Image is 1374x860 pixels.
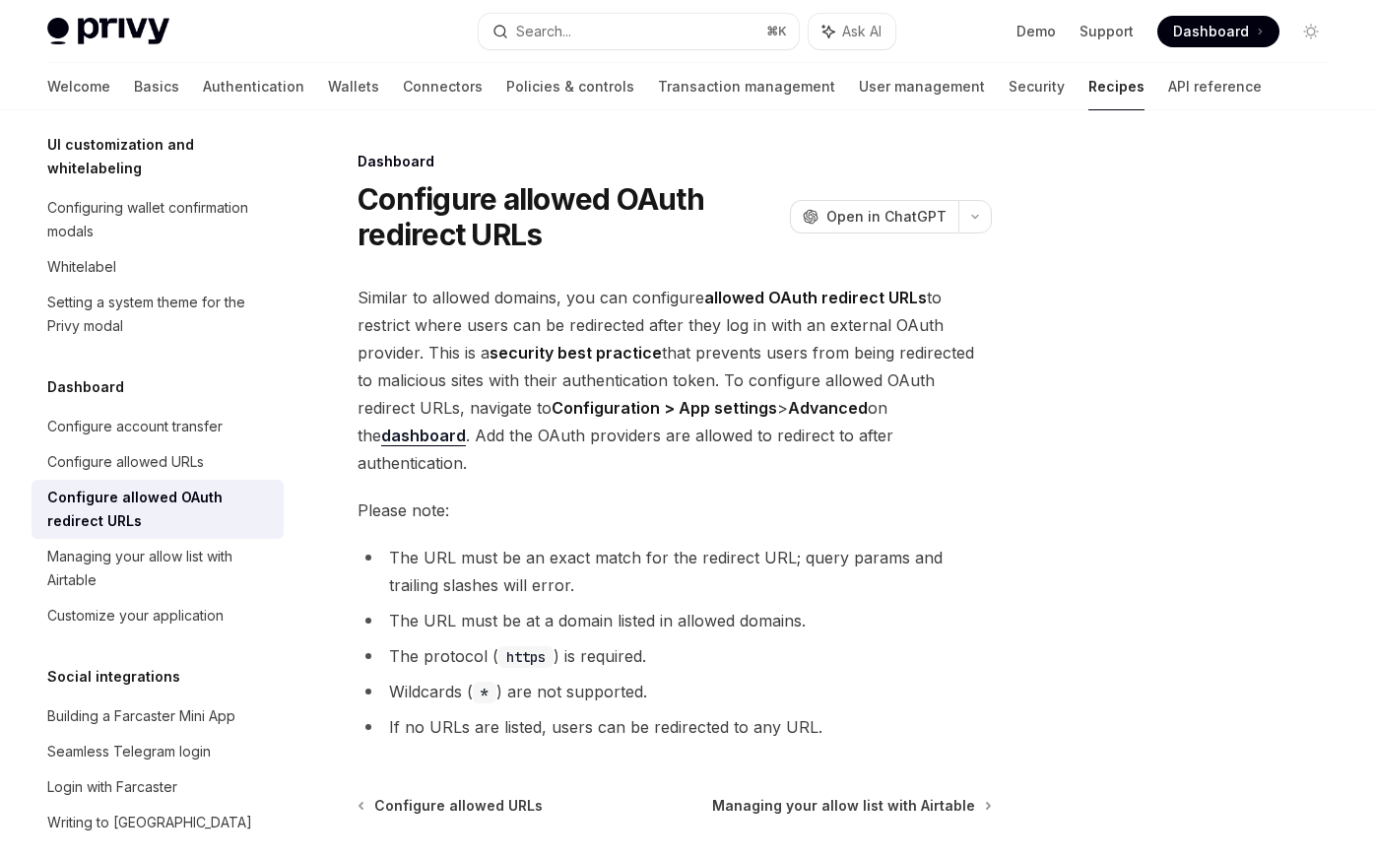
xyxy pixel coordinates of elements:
[381,426,466,446] a: dashboard
[32,190,284,249] a: Configuring wallet confirmation modals
[712,796,975,816] span: Managing your allow list with Airtable
[47,604,224,628] div: Customize your application
[32,409,284,444] a: Configure account transfer
[32,598,284,633] a: Customize your application
[358,678,992,705] li: Wildcards ( ) are not supported.
[32,249,284,285] a: Whitelabel
[358,181,782,252] h1: Configure allowed OAuth redirect URLs
[32,480,284,539] a: Configure allowed OAuth redirect URLs
[47,18,169,45] img: light logo
[712,796,990,816] a: Managing your allow list with Airtable
[358,544,992,599] li: The URL must be an exact match for the redirect URL; query params and trailing slashes will error.
[1080,22,1134,41] a: Support
[47,811,252,834] div: Writing to [GEOGRAPHIC_DATA]
[32,285,284,344] a: Setting a system theme for the Privy modal
[1016,22,1056,41] a: Demo
[788,398,868,418] strong: Advanced
[358,642,992,670] li: The protocol ( ) is required.
[47,133,284,180] h5: UI customization and whitelabeling
[490,343,662,363] strong: security best practice
[328,63,379,110] a: Wallets
[358,496,992,524] span: Please note:
[1088,63,1145,110] a: Recipes
[1168,63,1262,110] a: API reference
[374,796,543,816] span: Configure allowed URLs
[842,22,882,41] span: Ask AI
[809,14,895,49] button: Ask AI
[403,63,483,110] a: Connectors
[358,713,992,741] li: If no URLs are listed, users can be redirected to any URL.
[32,698,284,734] a: Building a Farcaster Mini App
[826,207,947,227] span: Open in ChatGPT
[47,63,110,110] a: Welcome
[47,775,177,799] div: Login with Farcaster
[790,200,958,233] button: Open in ChatGPT
[32,769,284,805] a: Login with Farcaster
[360,796,543,816] a: Configure allowed URLs
[47,665,180,689] h5: Social integrations
[47,450,204,474] div: Configure allowed URLs
[358,607,992,634] li: The URL must be at a domain listed in allowed domains.
[32,539,284,598] a: Managing your allow list with Airtable
[32,734,284,769] a: Seamless Telegram login
[47,704,235,728] div: Building a Farcaster Mini App
[1295,16,1327,47] button: Toggle dark mode
[47,415,223,438] div: Configure account transfer
[47,255,116,279] div: Whitelabel
[358,284,992,477] span: Similar to allowed domains, you can configure to restrict where users can be redirected after the...
[47,486,272,533] div: Configure allowed OAuth redirect URLs
[32,444,284,480] a: Configure allowed URLs
[203,63,304,110] a: Authentication
[47,196,272,243] div: Configuring wallet confirmation modals
[498,646,554,668] code: https
[47,375,124,399] h5: Dashboard
[1009,63,1065,110] a: Security
[766,24,787,39] span: ⌘ K
[658,63,835,110] a: Transaction management
[1157,16,1279,47] a: Dashboard
[47,291,272,338] div: Setting a system theme for the Privy modal
[704,288,927,307] strong: allowed OAuth redirect URLs
[516,20,571,43] div: Search...
[552,398,777,418] strong: Configuration > App settings
[47,545,272,592] div: Managing your allow list with Airtable
[859,63,985,110] a: User management
[1173,22,1249,41] span: Dashboard
[47,740,211,763] div: Seamless Telegram login
[32,805,284,840] a: Writing to [GEOGRAPHIC_DATA]
[134,63,179,110] a: Basics
[479,14,798,49] button: Search...⌘K
[358,152,992,171] div: Dashboard
[506,63,634,110] a: Policies & controls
